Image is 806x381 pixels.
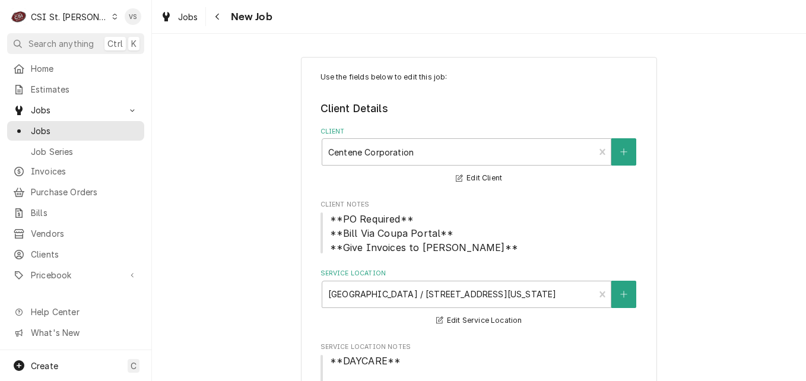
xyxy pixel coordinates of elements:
[31,11,108,23] div: CSI St. [PERSON_NAME]
[7,100,144,120] a: Go to Jobs
[7,203,144,223] a: Bills
[321,200,638,254] div: Client Notes
[321,200,638,209] span: Client Notes
[321,127,638,186] div: Client
[31,125,138,137] span: Jobs
[7,33,144,54] button: Search anythingCtrlK
[7,80,144,99] a: Estimates
[31,269,120,281] span: Pricebook
[156,7,203,27] a: Jobs
[11,8,27,25] div: CSI St. Louis's Avatar
[31,207,138,219] span: Bills
[7,161,144,181] a: Invoices
[321,342,638,352] span: Service Location Notes
[611,138,636,166] button: Create New Client
[31,306,137,318] span: Help Center
[7,323,144,342] a: Go to What's New
[11,8,27,25] div: C
[7,245,144,264] a: Clients
[31,227,138,240] span: Vendors
[330,213,518,253] span: **PO Required** **Bill Via Coupa Portal** **Give Invoices to [PERSON_NAME]**
[31,104,120,116] span: Jobs
[31,326,137,339] span: What's New
[321,269,638,278] label: Service Location
[31,361,58,371] span: Create
[7,59,144,78] a: Home
[125,8,141,25] div: VS
[7,265,144,285] a: Go to Pricebook
[7,224,144,243] a: Vendors
[620,290,627,299] svg: Create New Location
[611,281,636,308] button: Create New Location
[7,121,144,141] a: Jobs
[107,37,123,50] span: Ctrl
[321,127,638,136] label: Client
[321,101,638,116] legend: Client Details
[31,248,138,261] span: Clients
[7,142,144,161] a: Job Series
[321,72,638,82] p: Use the fields below to edit this job:
[454,171,504,186] button: Edit Client
[178,11,198,23] span: Jobs
[31,145,138,158] span: Job Series
[321,212,638,255] span: Client Notes
[7,182,144,202] a: Purchase Orders
[31,165,138,177] span: Invoices
[227,9,272,25] span: New Job
[31,62,138,75] span: Home
[434,313,524,328] button: Edit Service Location
[620,148,627,156] svg: Create New Client
[28,37,94,50] span: Search anything
[321,269,638,328] div: Service Location
[125,8,141,25] div: Vicky Stuesse's Avatar
[31,83,138,96] span: Estimates
[208,7,227,26] button: Navigate back
[131,37,137,50] span: K
[131,360,137,372] span: C
[7,302,144,322] a: Go to Help Center
[31,186,138,198] span: Purchase Orders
